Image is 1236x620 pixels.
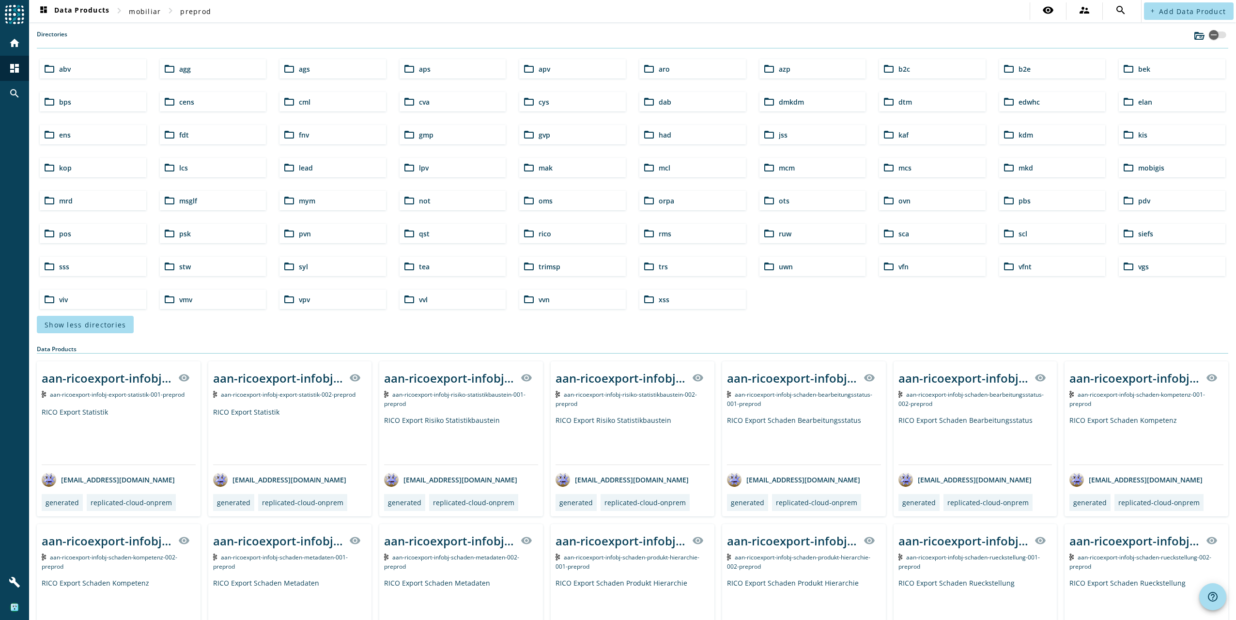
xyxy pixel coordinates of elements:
[1123,162,1134,173] mat-icon: folder_open
[779,196,789,205] span: ots
[643,294,655,305] mat-icon: folder_open
[898,416,1052,465] div: RICO Export Schaden Bearbeitungsstatus
[213,553,348,571] span: Kafka Topic: aan-ricoexport-infobj-schaden-metadaten-001-preprod
[776,498,857,507] div: replicated-cloud-onprem
[44,129,55,140] mat-icon: folder_open
[299,64,310,74] span: ags
[179,196,197,205] span: msglf
[1138,163,1164,172] span: mobigis
[1019,262,1032,271] span: vfnt
[556,472,570,487] img: avatar
[902,498,936,507] div: generated
[1035,372,1046,384] mat-icon: visibility
[1069,533,1200,549] div: aan-ricoexport-infobj-schaden-rueckstellung-002-_stage_
[898,553,1040,571] span: Kafka Topic: aan-ricoexport-infobj-schaden-rueckstellung-001-preprod
[779,130,788,139] span: jss
[1144,2,1234,20] button: Add Data Product
[1138,64,1150,74] span: bek
[727,472,742,487] img: avatar
[539,295,550,304] span: vvn
[42,407,196,465] div: RICO Export Statistik
[898,391,903,398] img: Kafka Topic: aan-ricoexport-infobj-schaden-bearbeitungsstatus-002-preprod
[1019,130,1033,139] span: kdm
[731,498,764,507] div: generated
[692,372,704,384] mat-icon: visibility
[883,228,895,239] mat-icon: folder_open
[283,129,295,140] mat-icon: folder_open
[1019,163,1033,172] span: mkd
[179,229,191,238] span: psk
[42,554,46,560] img: Kafka Topic: aan-ricoexport-infobj-schaden-kompetenz-002-preprod
[523,129,535,140] mat-icon: folder_open
[10,603,19,612] img: 23117e56a5e7d3d6729d53efa8f902bd
[883,261,895,272] mat-icon: folder_open
[883,195,895,206] mat-icon: folder_open
[1019,196,1031,205] span: pbs
[763,129,775,140] mat-icon: folder_open
[59,163,72,172] span: kop
[559,498,593,507] div: generated
[763,261,775,272] mat-icon: folder_open
[556,533,686,549] div: aan-ricoexport-infobj-schaden-produkt-hierarchie-001-_stage_
[164,228,175,239] mat-icon: folder_open
[38,5,49,17] mat-icon: dashboard
[433,498,514,507] div: replicated-cloud-onprem
[1069,390,1205,408] span: Kafka Topic: aan-ricoexport-infobj-schaden-kompetenz-001-preprod
[42,553,177,571] span: Kafka Topic: aan-ricoexport-infobj-schaden-kompetenz-002-preprod
[384,390,525,408] span: Kafka Topic: aan-ricoexport-infobj-risiko-statistikbaustein-001-preprod
[898,533,1029,549] div: aan-ricoexport-infobj-schaden-rueckstellung-001-_stage_
[179,97,194,107] span: cens
[403,294,415,305] mat-icon: folder_open
[178,535,190,546] mat-icon: visibility
[299,262,308,271] span: syl
[1206,535,1218,546] mat-icon: visibility
[419,64,431,74] span: aps
[1003,63,1015,75] mat-icon: folder_open
[643,63,655,75] mat-icon: folder_open
[521,372,532,384] mat-icon: visibility
[556,390,697,408] span: Kafka Topic: aan-ricoexport-infobj-risiko-statistikbaustein-002-preprod
[299,229,311,238] span: pvn
[898,472,913,487] img: avatar
[299,130,309,139] span: fnv
[643,96,655,108] mat-icon: folder_open
[1019,97,1040,107] span: edwhc
[403,195,415,206] mat-icon: folder_open
[9,88,20,99] mat-icon: search
[1138,262,1149,271] span: vgs
[883,129,895,140] mat-icon: folder_open
[898,370,1029,386] div: aan-ricoexport-infobj-schaden-bearbeitungsstatus-002-_stage_
[213,391,217,398] img: Kafka Topic: aan-ricoexport-infobj-export-statistik-002-preprod
[50,390,185,399] span: Kafka Topic: aan-ricoexport-infobj-export-statistik-001-preprod
[1138,97,1152,107] span: elan
[178,372,190,384] mat-icon: visibility
[179,295,192,304] span: vmv
[42,472,56,487] img: avatar
[1115,4,1127,16] mat-icon: search
[384,553,519,571] span: Kafka Topic: aan-ricoexport-infobj-schaden-metadaten-002-preprod
[1073,498,1107,507] div: generated
[46,498,79,507] div: generated
[539,130,550,139] span: gvp
[883,96,895,108] mat-icon: folder_open
[643,195,655,206] mat-icon: folder_open
[898,554,903,560] img: Kafka Topic: aan-ricoexport-infobj-schaden-rueckstellung-001-preprod
[763,96,775,108] mat-icon: folder_open
[349,372,361,384] mat-icon: visibility
[643,162,655,173] mat-icon: folder_open
[1019,64,1031,74] span: b2e
[419,262,430,271] span: tea
[1003,195,1015,206] mat-icon: folder_open
[521,535,532,546] mat-icon: visibility
[523,162,535,173] mat-icon: folder_open
[45,320,126,329] span: Show less directories
[692,535,704,546] mat-icon: visibility
[779,262,793,271] span: uwn
[1019,229,1027,238] span: scl
[59,229,71,238] span: pos
[883,63,895,75] mat-icon: folder_open
[5,5,24,24] img: spoud-logo.svg
[727,416,881,465] div: RICO Export Schaden Bearbeitungsstatus
[1069,391,1074,398] img: Kafka Topic: aan-ricoexport-infobj-schaden-kompetenz-001-preprod
[779,163,795,172] span: mcm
